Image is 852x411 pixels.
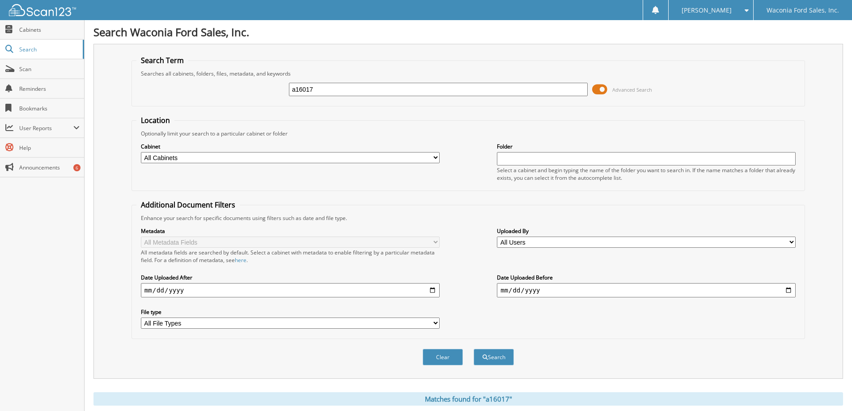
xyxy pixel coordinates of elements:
[19,85,80,93] span: Reminders
[136,214,800,222] div: Enhance your search for specific documents using filters such as date and file type.
[19,124,73,132] span: User Reports
[497,274,796,281] label: Date Uploaded Before
[141,274,440,281] label: Date Uploaded After
[136,115,174,125] legend: Location
[93,25,843,39] h1: Search Waconia Ford Sales, Inc.
[612,86,652,93] span: Advanced Search
[93,392,843,406] div: Matches found for "a16017"
[497,227,796,235] label: Uploaded By
[136,200,240,210] legend: Additional Document Filters
[136,70,800,77] div: Searches all cabinets, folders, files, metadata, and keywords
[423,349,463,365] button: Clear
[19,144,80,152] span: Help
[19,164,80,171] span: Announcements
[19,46,78,53] span: Search
[497,143,796,150] label: Folder
[19,26,80,34] span: Cabinets
[141,227,440,235] label: Metadata
[19,65,80,73] span: Scan
[497,166,796,182] div: Select a cabinet and begin typing the name of the folder you want to search in. If the name match...
[767,8,839,13] span: Waconia Ford Sales, Inc.
[136,55,188,65] legend: Search Term
[141,308,440,316] label: File type
[141,283,440,297] input: start
[141,249,440,264] div: All metadata fields are searched by default. Select a cabinet with metadata to enable filtering b...
[19,105,80,112] span: Bookmarks
[497,283,796,297] input: end
[474,349,514,365] button: Search
[141,143,440,150] label: Cabinet
[9,4,76,16] img: scan123-logo-white.svg
[682,8,732,13] span: [PERSON_NAME]
[235,256,246,264] a: here
[136,130,800,137] div: Optionally limit your search to a particular cabinet or folder
[73,164,81,171] div: 6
